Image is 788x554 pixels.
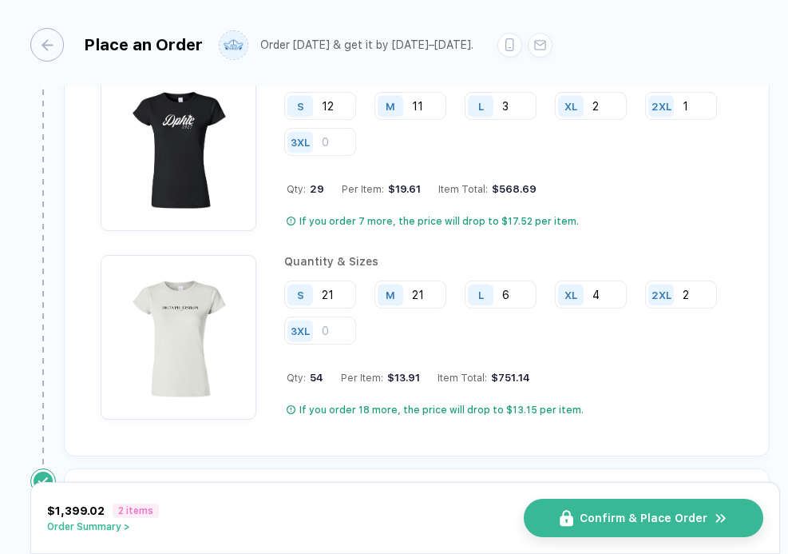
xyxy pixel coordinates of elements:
div: Place an Order [84,35,203,54]
div: $751.14 [487,372,530,384]
div: Qty: [287,183,324,195]
div: Qty: [287,372,323,384]
img: 330f7fa4-6446-4e71-8a21-8f61c000e3d2_nt_front_1756156623418.jpg [109,74,248,214]
div: L [478,100,484,112]
div: Quantity & Sizes [284,255,733,268]
img: icon [560,510,573,527]
div: Item Total: [438,183,537,195]
div: Per Item: [341,372,420,384]
div: Per Item: [342,183,421,195]
img: icon [714,511,728,526]
div: S [297,100,304,112]
div: XL [564,100,577,112]
img: b203b851-eaba-4844-940d-fe03bc2c499f_nt_front_1756160163060.jpg [109,263,248,403]
div: Order [DATE] & get it by [DATE]–[DATE]. [260,38,473,52]
span: 54 [306,372,323,384]
div: S [297,289,304,301]
button: Order Summary > [47,521,159,532]
div: 3XL [291,136,310,148]
div: $13.91 [383,372,420,384]
div: $19.61 [384,183,421,195]
button: iconConfirm & Place Ordericon [524,499,763,537]
div: M [386,100,395,112]
div: $568.69 [488,183,537,195]
span: Confirm & Place Order [580,512,707,524]
span: 29 [306,183,324,195]
div: L [478,289,484,301]
div: M [386,289,395,301]
div: 2XL [651,289,671,301]
div: If you order 7 more, the price will drop to $17.52 per item. [299,215,579,228]
span: $1,399.02 [47,504,105,517]
div: Item Total: [438,372,530,384]
div: XL [564,289,577,301]
span: 2 items [113,504,159,518]
img: user profile [220,31,247,59]
div: If you order 18 more, the price will drop to $13.15 per item. [299,404,584,416]
div: 3XL [291,325,310,337]
div: 2XL [651,100,671,112]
